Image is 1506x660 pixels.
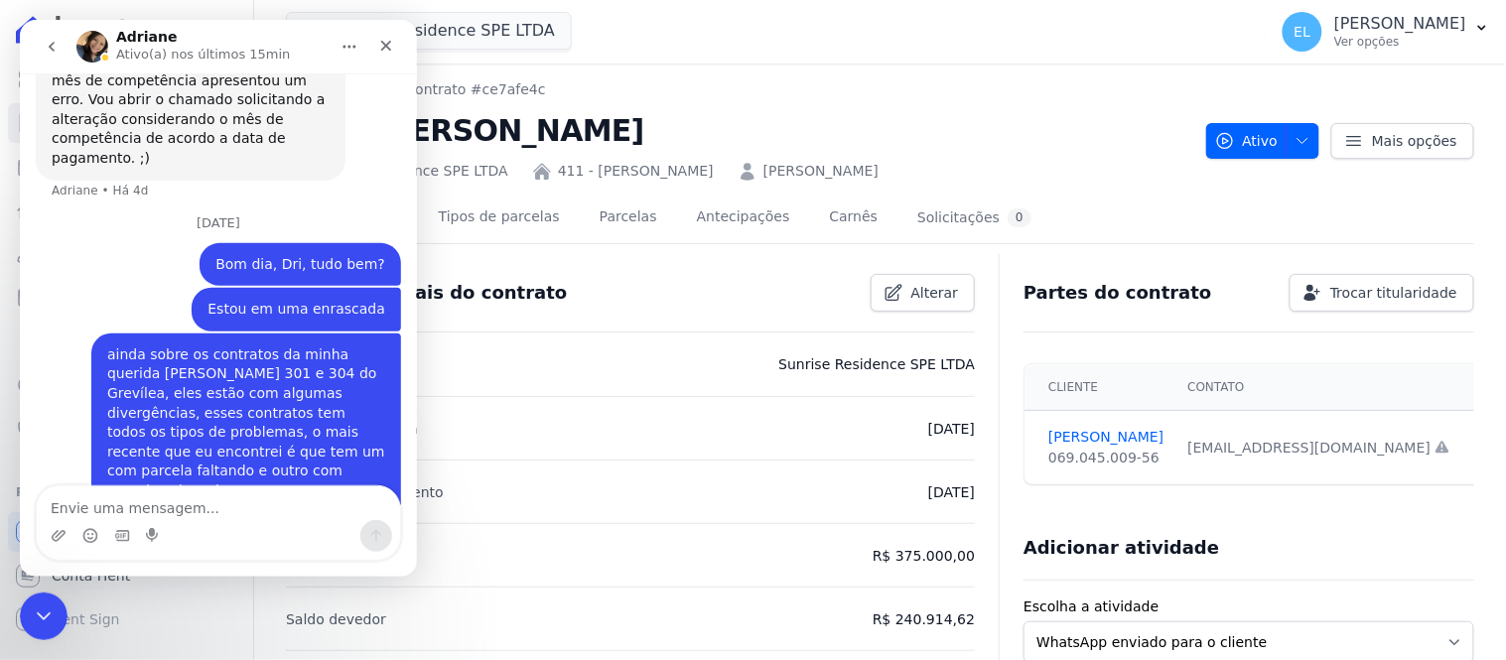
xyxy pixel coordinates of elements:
div: [DATE] [16,197,381,223]
div: Erica diz… [16,314,381,495]
a: Parcelas [8,147,245,187]
h3: Detalhes gerais do contrato [286,281,567,305]
button: Enviar uma mensagem [341,500,372,532]
div: 069.045.009-56 [1048,448,1164,468]
span: EL [1295,25,1311,39]
span: Alterar [911,283,959,303]
a: Crédito [8,365,245,405]
a: Tipos de parcelas [435,193,564,245]
iframe: Intercom live chat [20,20,417,577]
a: Carnês [825,193,882,245]
p: [PERSON_NAME] [1334,14,1466,34]
a: Transferências [8,322,245,361]
p: Ativo(a) nos últimos 15min [96,25,271,45]
p: Sunrise Residence SPE LTDA [778,352,975,376]
span: Mais opções [1372,131,1457,151]
a: 411 - [PERSON_NAME] [558,161,714,182]
a: Mais opções [1331,123,1474,159]
a: Contrato #ce7afe4c [405,79,545,100]
a: [PERSON_NAME] [763,161,879,182]
button: Sunrise Residence SPE LTDA [286,12,572,50]
th: Contato [1176,364,1463,411]
a: Negativação [8,409,245,449]
div: Erica diz… [16,223,381,269]
div: Solicitações [917,208,1031,227]
p: Ver opções [1334,34,1466,50]
span: Trocar titularidade [1330,283,1457,303]
div: [EMAIL_ADDRESS][DOMAIN_NAME] [1188,438,1451,459]
a: Lotes [8,191,245,230]
div: Bom dia, Dri, tudo bem? [180,223,381,267]
p: R$ 240.914,62 [873,607,975,631]
a: Alterar [871,274,976,312]
p: R$ 375.000,00 [873,544,975,568]
p: [DATE] [928,480,975,504]
a: Clientes [8,234,245,274]
a: Recebíveis [8,512,245,552]
button: Start recording [126,508,142,524]
div: Bom dia, Dri, tudo bem? [196,235,365,255]
nav: Breadcrumb [286,79,1190,100]
button: Selecionador de GIF [94,508,110,524]
a: Antecipações [693,193,794,245]
div: [PERSON_NAME], ao tentar alterar o mês de competência apresentou um erro. Vou abrir o chamado sol... [16,20,326,161]
a: [PERSON_NAME] [1048,427,1164,448]
span: Ativo [1215,123,1279,159]
div: Fechar [348,8,384,44]
div: [PERSON_NAME], ao tentar alterar o mês de competência apresentou um erro. Vou abrir o chamado sol... [32,32,310,149]
h3: Adicionar atividade [1024,536,1219,560]
div: Adriane diz… [16,20,381,197]
div: 0 [1008,208,1031,227]
button: Selecionador de Emoji [63,508,78,524]
a: Parcelas [596,193,661,245]
div: ainda sobre os contratos da minha querida [PERSON_NAME] 301 e 304 do Grevílea, eles estão com alg... [87,326,365,481]
p: [DATE] [928,417,975,441]
div: Estou em uma enrascada [172,268,381,312]
a: Minha Carteira [8,278,245,318]
button: Upload do anexo [31,508,47,524]
textarea: Envie uma mensagem... [17,466,380,500]
div: Erica diz… [16,268,381,314]
div: Plataformas [16,480,237,504]
button: Ativo [1206,123,1320,159]
h3: Partes do contrato [1024,281,1212,305]
a: Trocar titularidade [1290,274,1474,312]
a: Visão Geral [8,60,245,99]
a: Conta Hent [8,556,245,595]
label: Escolha a atividade [1024,596,1474,617]
p: Saldo devedor [286,607,386,631]
div: Sunrise Residence SPE LTDA [286,161,508,182]
iframe: Intercom live chat [20,593,68,640]
div: Estou em uma enrascada [188,280,365,300]
a: Contratos [8,103,245,143]
div: ainda sobre os contratos da minha querida [PERSON_NAME] 301 e 304 do Grevílea, eles estão com alg... [71,314,381,493]
button: Início [311,8,348,46]
th: Cliente [1025,364,1175,411]
button: EL [PERSON_NAME] Ver opções [1267,4,1506,60]
a: Solicitações0 [913,193,1035,245]
h2: 411 - [PERSON_NAME] [286,108,1190,153]
div: Adriane • Há 4d [32,165,128,177]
